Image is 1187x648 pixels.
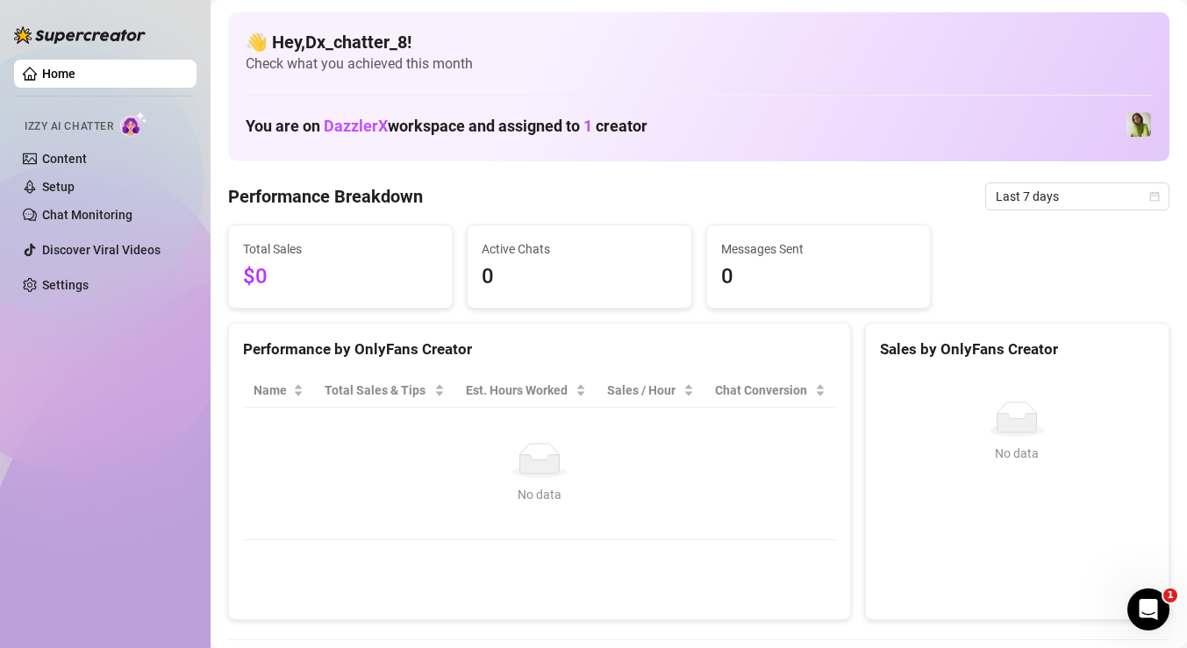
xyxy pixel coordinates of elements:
[42,152,87,166] a: Content
[887,444,1148,463] div: No data
[14,26,146,44] img: logo-BBDzfeDw.svg
[254,381,290,400] span: Name
[42,243,161,257] a: Discover Viral Videos
[1163,588,1177,602] span: 1
[704,374,836,408] th: Chat Conversion
[42,67,75,81] a: Home
[1126,112,1151,137] img: Amaia
[25,118,113,135] span: Izzy AI Chatter
[243,239,438,259] span: Total Sales
[721,239,916,259] span: Messages Sent
[721,260,916,294] span: 0
[314,374,455,408] th: Total Sales & Tips
[120,111,147,137] img: AI Chatter
[482,239,676,259] span: Active Chats
[42,278,89,292] a: Settings
[243,338,836,361] div: Performance by OnlyFans Creator
[1149,191,1160,202] span: calendar
[243,374,314,408] th: Name
[1127,588,1169,630] iframe: Intercom live chat
[880,338,1155,361] div: Sales by OnlyFans Creator
[246,30,1152,54] h4: 👋 Hey, Dx_chatter_8 !
[607,381,679,400] span: Sales / Hour
[261,485,819,504] div: No data
[324,117,388,135] span: DazzlerX
[482,260,676,294] span: 0
[996,183,1159,210] span: Last 7 days
[42,208,132,222] a: Chat Monitoring
[466,381,573,400] div: Est. Hours Worked
[228,184,423,209] h4: Performance Breakdown
[243,260,438,294] span: $0
[325,381,431,400] span: Total Sales & Tips
[583,117,592,135] span: 1
[246,117,647,136] h1: You are on workspace and assigned to creator
[246,54,1152,74] span: Check what you achieved this month
[42,180,75,194] a: Setup
[715,381,812,400] span: Chat Conversion
[597,374,704,408] th: Sales / Hour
